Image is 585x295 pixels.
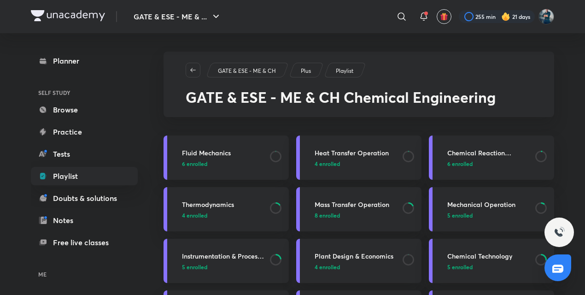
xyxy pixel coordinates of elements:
[128,7,227,26] button: GATE & ESE - ME & ...
[182,211,207,219] span: 4 enrolled
[315,251,397,261] h3: Plant Design & Economics
[299,67,313,75] a: Plus
[296,239,421,283] a: Plant Design & Economics4 enrolled
[296,136,421,180] a: Heat Transfer Operation4 enrolled
[182,200,264,209] h3: Thermodynamics
[218,67,276,75] p: GATE & ESE - ME & CH
[334,67,355,75] a: Playlist
[182,251,264,261] h3: Instrumentation & Process Control
[315,263,340,271] span: 4 enrolled
[447,251,530,261] h3: Chemical Technology
[164,136,289,180] a: Fluid Mechanics6 enrolled
[31,189,138,207] a: Doubts & solutions
[31,233,138,252] a: Free live classes
[31,52,138,70] a: Planner
[440,12,448,21] img: avatar
[31,145,138,163] a: Tests
[182,159,207,168] span: 6 enrolled
[447,200,530,209] h3: Mechanical Operation
[447,263,473,271] span: 5 enrolled
[296,187,421,231] a: Mass Transfer Operation8 enrolled
[447,159,473,168] span: 6 enrolled
[501,12,510,21] img: streak
[31,10,105,24] a: Company Logo
[554,227,565,238] img: ttu
[538,9,554,24] img: Vinay Upadhyay
[164,187,289,231] a: Thermodynamics4 enrolled
[31,211,138,230] a: Notes
[315,200,397,209] h3: Mass Transfer Operation
[182,148,264,158] h3: Fluid Mechanics
[429,187,554,231] a: Mechanical Operation5 enrolled
[31,167,138,185] a: Playlist
[182,263,207,271] span: 5 enrolled
[315,148,397,158] h3: Heat Transfer Operation
[216,67,278,75] a: GATE & ESE - ME & CH
[447,211,473,219] span: 5 enrolled
[315,159,340,168] span: 4 enrolled
[437,9,451,24] button: avatar
[164,239,289,283] a: Instrumentation & Process Control5 enrolled
[429,136,554,180] a: Chemical Reaction Engineering6 enrolled
[31,85,138,100] h6: SELF STUDY
[31,123,138,141] a: Practice
[186,87,496,107] span: GATE & ESE - ME & CH Chemical Engineering
[315,211,340,219] span: 8 enrolled
[336,67,353,75] p: Playlist
[31,10,105,21] img: Company Logo
[31,100,138,119] a: Browse
[429,239,554,283] a: Chemical Technology5 enrolled
[31,266,138,282] h6: ME
[301,67,311,75] p: Plus
[447,148,530,158] h3: Chemical Reaction Engineering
